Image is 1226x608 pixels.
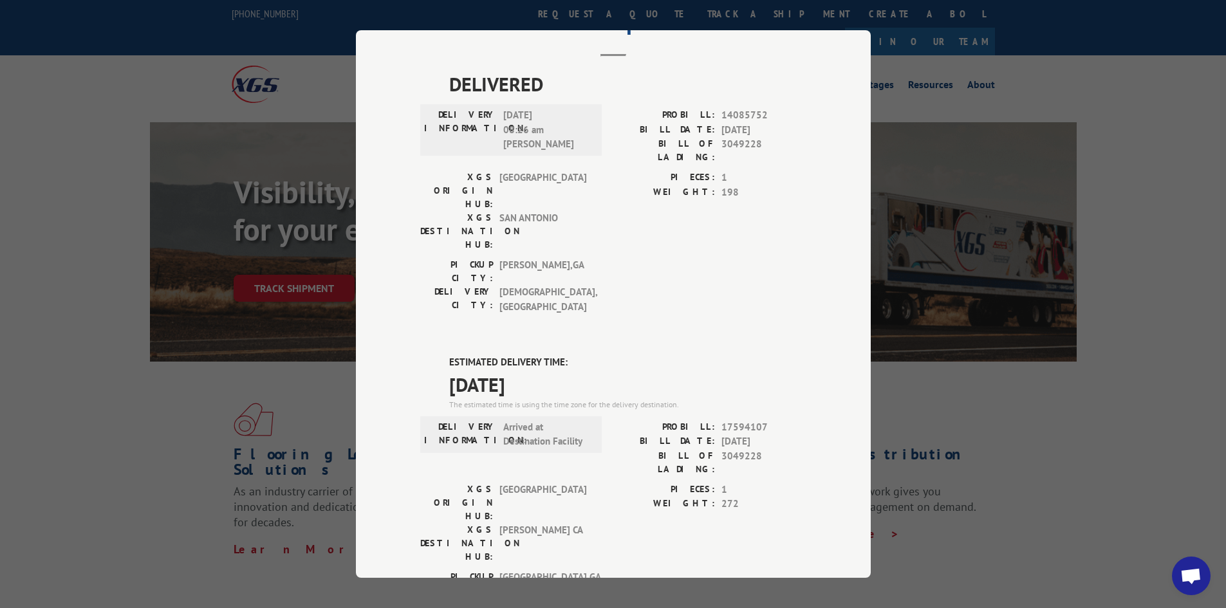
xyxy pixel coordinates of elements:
[721,185,806,200] span: 198
[721,483,806,497] span: 1
[499,211,586,252] span: SAN ANTONIO
[613,483,715,497] label: PIECES:
[503,420,590,449] span: Arrived at Destination Facility
[721,108,806,123] span: 14085752
[721,420,806,435] span: 17594107
[424,108,497,152] label: DELIVERY INFORMATION:
[449,69,806,98] span: DELIVERED
[420,258,493,285] label: PICKUP CITY:
[721,137,806,164] span: 3049228
[499,523,586,564] span: [PERSON_NAME] CA
[499,570,586,597] span: [GEOGRAPHIC_DATA] , GA
[613,449,715,476] label: BILL OF LADING:
[613,123,715,138] label: BILL DATE:
[449,370,806,399] span: [DATE]
[721,170,806,185] span: 1
[420,285,493,314] label: DELIVERY CITY:
[721,123,806,138] span: [DATE]
[420,570,493,597] label: PICKUP CITY:
[420,483,493,523] label: XGS ORIGIN HUB:
[613,497,715,511] label: WEIGHT:
[420,211,493,252] label: XGS DESTINATION HUB:
[613,185,715,200] label: WEIGHT:
[613,434,715,449] label: BILL DATE:
[499,170,586,211] span: [GEOGRAPHIC_DATA]
[449,355,806,370] label: ESTIMATED DELIVERY TIME:
[499,483,586,523] span: [GEOGRAPHIC_DATA]
[424,420,497,449] label: DELIVERY INFORMATION:
[499,285,586,314] span: [DEMOGRAPHIC_DATA] , [GEOGRAPHIC_DATA]
[420,170,493,211] label: XGS ORIGIN HUB:
[420,523,493,564] label: XGS DESTINATION HUB:
[721,449,806,476] span: 3049228
[1172,557,1211,595] div: Open chat
[721,497,806,511] span: 272
[449,399,806,410] div: The estimated time is using the time zone for the delivery destination.
[721,434,806,449] span: [DATE]
[613,170,715,185] label: PIECES:
[499,258,586,285] span: [PERSON_NAME] , GA
[613,108,715,123] label: PROBILL:
[613,420,715,435] label: PROBILL:
[613,137,715,164] label: BILL OF LADING:
[503,108,590,152] span: [DATE] 08:26 am [PERSON_NAME]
